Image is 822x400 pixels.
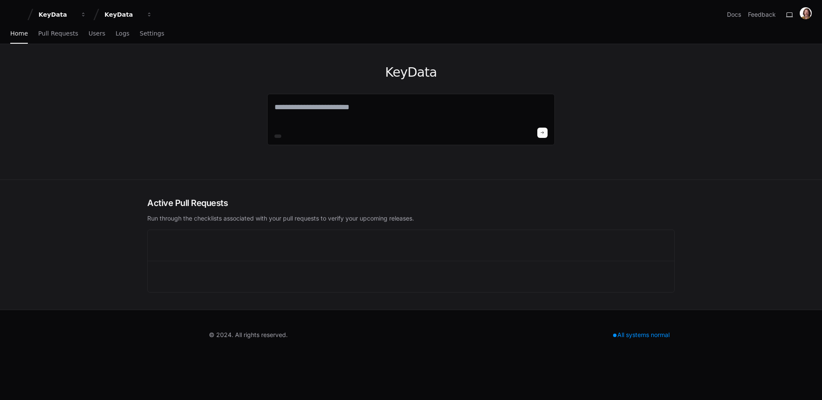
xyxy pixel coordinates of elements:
span: Pull Requests [38,31,78,36]
a: Home [10,24,28,44]
div: © 2024. All rights reserved. [209,331,288,339]
a: Users [89,24,105,44]
div: KeyData [39,10,75,19]
h1: KeyData [267,65,555,80]
button: Feedback [748,10,776,19]
a: Logs [116,24,129,44]
div: All systems normal [608,329,675,341]
span: Settings [140,31,164,36]
a: Settings [140,24,164,44]
button: KeyData [101,7,156,22]
span: Logs [116,31,129,36]
span: Users [89,31,105,36]
span: Home [10,31,28,36]
div: KeyData [104,10,141,19]
h2: Active Pull Requests [147,197,675,209]
p: Run through the checklists associated with your pull requests to verify your upcoming releases. [147,214,675,223]
a: Pull Requests [38,24,78,44]
button: KeyData [35,7,90,22]
img: ACg8ocLxjWwHaTxEAox3-XWut-danNeJNGcmSgkd_pWXDZ2crxYdQKg=s96-c [800,7,812,19]
a: Docs [727,10,741,19]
